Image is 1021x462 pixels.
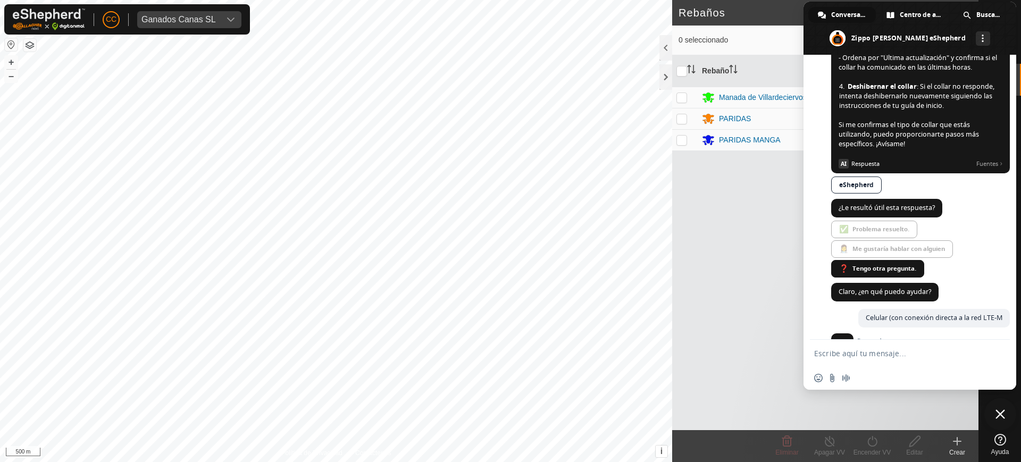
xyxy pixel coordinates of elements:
span: Buscar en [976,7,1001,23]
span: Celular (con conexión directa a la red LTE-M [866,313,1002,322]
a: eShepherd [831,177,882,194]
textarea: Escribe aquí tu mensaje... [814,349,982,358]
th: Rebaño [698,55,815,87]
div: Centro de ayuda [877,7,952,23]
span: : Si el collar no responde, intenta deshibernarlo nuevamente siguiendo las instrucciones de tu gu... [839,82,1002,111]
span: CC [106,14,116,25]
a: Política de Privacidad [281,448,342,458]
span: i [660,447,663,456]
div: Encender VV [851,448,893,457]
div: dropdown trigger [220,11,241,28]
p-sorticon: Activar para ordenar [729,66,738,75]
h2: Rebaños [679,6,962,19]
span: Grabar mensaje de audio [842,374,850,382]
div: Conversación [808,7,876,23]
button: Capas del Mapa [23,39,36,52]
div: Manada de Villardeciervos [719,92,807,103]
div: Apagar VV [808,448,851,457]
span: Conversación [831,7,865,23]
span: Eliminar [775,449,798,456]
button: Restablecer Mapa [5,38,18,51]
div: Cerrar el chat [984,398,1016,430]
button: i [656,446,667,457]
span: Fuentes [976,159,1003,169]
span: Pensando... [857,336,890,346]
span: Insertar un emoji [814,374,823,382]
div: Editar [893,448,936,457]
div: PARIDAS [719,113,751,124]
div: Buscar en [953,7,1011,23]
img: Logo Gallagher [13,9,85,30]
span: ¿Le resultó útil esta respuesta? [839,203,935,212]
p-sorticon: Activar para ordenar [687,66,696,75]
span: Centro de ayuda [900,7,942,23]
span: 0 seleccionado [679,35,823,46]
button: – [5,70,18,82]
span: Deshibernar el collar [848,82,917,91]
span: AI [839,159,849,169]
span: Ganados Canas SL [137,11,220,28]
span: Ayuda [991,449,1009,455]
span: Respuesta [851,159,972,169]
span: Enviar un archivo [828,374,836,382]
a: Contáctenos [355,448,391,458]
div: Crear [936,448,978,457]
button: + [5,56,18,69]
div: Más canales [976,31,990,46]
span: Claro, ¿en qué puedo ayudar? [839,287,931,296]
a: Ayuda [979,430,1021,459]
div: Ganados Canas SL [141,15,216,24]
div: PARIDAS MANGA [719,135,781,146]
